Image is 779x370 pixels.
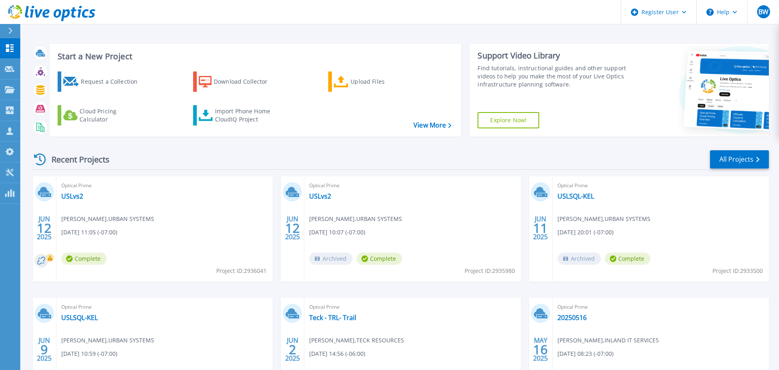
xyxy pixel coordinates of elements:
[557,314,587,322] a: 20250516
[61,303,268,312] span: Optical Prime
[309,181,516,190] span: Optical Prime
[557,253,601,265] span: Archived
[58,105,148,125] a: Cloud Pricing Calculator
[357,253,402,265] span: Complete
[478,50,630,61] div: Support Video Library
[61,253,107,265] span: Complete
[61,336,154,345] span: [PERSON_NAME] , URBAN SYSTEMS
[309,228,365,237] span: [DATE] 10:07 (-07:00)
[58,71,148,92] a: Request a Collection
[557,349,613,358] span: [DATE] 08:23 (-07:00)
[557,336,659,345] span: [PERSON_NAME] , INLAND IT SERVICES
[309,214,402,223] span: [PERSON_NAME] , URBAN SYSTEMS
[309,314,356,322] a: Teck - TRL- Trail
[61,349,117,358] span: [DATE] 10:59 (-07:00)
[351,74,415,90] div: Upload Files
[61,181,268,190] span: Optical Prime
[216,266,267,275] span: Project ID: 2936041
[309,349,365,358] span: [DATE] 14:56 (-06:00)
[309,336,404,345] span: [PERSON_NAME] , TECK RESOURCES
[37,225,52,232] span: 12
[58,52,451,61] h3: Start a New Project
[328,71,419,92] a: Upload Files
[533,335,548,364] div: MAY 2025
[289,346,296,353] span: 2
[285,225,300,232] span: 12
[557,214,650,223] span: [PERSON_NAME] , URBAN SYSTEMS
[710,150,769,169] a: All Projects
[533,225,548,232] span: 11
[214,74,279,90] div: Download Collector
[215,107,278,123] div: Import Phone Home CloudIQ Project
[285,213,300,243] div: JUN 2025
[61,214,154,223] span: [PERSON_NAME] , URBAN SYSTEMS
[37,335,52,364] div: JUN 2025
[80,107,144,123] div: Cloud Pricing Calculator
[557,181,764,190] span: Optical Prime
[61,192,83,200] a: USLvs2
[61,228,117,237] span: [DATE] 11:05 (-07:00)
[533,346,548,353] span: 16
[309,253,353,265] span: Archived
[478,112,539,128] a: Explore Now!
[61,314,98,322] a: USLSQL-KEL
[193,71,284,92] a: Download Collector
[413,121,451,129] a: View More
[557,192,594,200] a: USLSQL-KEL
[557,303,764,312] span: Optical Prime
[309,303,516,312] span: Optical Prime
[41,346,48,353] span: 9
[478,64,630,89] div: Find tutorials, instructional guides and other support videos to help you make the most of your L...
[37,213,52,243] div: JUN 2025
[533,213,548,243] div: JUN 2025
[285,335,300,364] div: JUN 2025
[309,192,331,200] a: USLvs2
[31,149,121,169] div: Recent Projects
[712,266,763,275] span: Project ID: 2933500
[758,9,768,15] span: BW
[557,228,613,237] span: [DATE] 20:01 (-07:00)
[605,253,650,265] span: Complete
[81,74,146,90] div: Request a Collection
[465,266,515,275] span: Project ID: 2935980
